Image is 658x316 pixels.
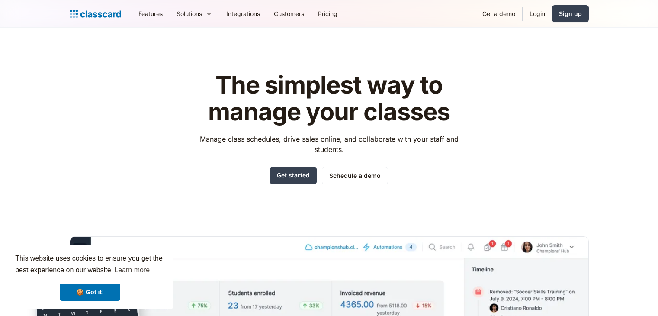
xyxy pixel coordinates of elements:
[132,4,170,23] a: Features
[270,167,317,184] a: Get started
[113,264,151,277] a: learn more about cookies
[311,4,344,23] a: Pricing
[15,253,165,277] span: This website uses cookies to ensure you get the best experience on our website.
[475,4,522,23] a: Get a demo
[192,72,466,125] h1: The simplest way to manage your classes
[177,9,202,18] div: Solutions
[523,4,552,23] a: Login
[192,134,466,155] p: Manage class schedules, drive sales online, and collaborate with your staff and students.
[70,8,121,20] a: home
[322,167,388,184] a: Schedule a demo
[170,4,219,23] div: Solutions
[219,4,267,23] a: Integrations
[7,245,173,309] div: cookieconsent
[267,4,311,23] a: Customers
[559,9,582,18] div: Sign up
[60,284,120,301] a: dismiss cookie message
[552,5,589,22] a: Sign up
